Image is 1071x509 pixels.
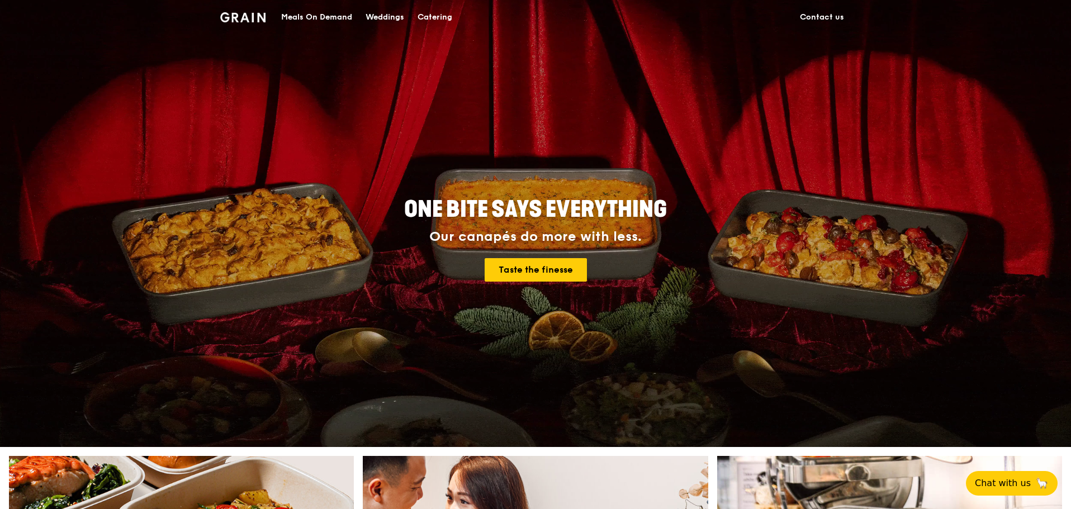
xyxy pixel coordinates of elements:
img: Grain [220,12,266,22]
a: Taste the finesse [485,258,587,282]
a: Weddings [359,1,411,34]
span: ONE BITE SAYS EVERYTHING [404,196,667,223]
span: Chat with us [975,477,1031,490]
span: 🦙 [1035,477,1049,490]
a: Catering [411,1,459,34]
div: Weddings [366,1,404,34]
div: Our canapés do more with less. [334,229,737,245]
div: Catering [418,1,452,34]
button: Chat with us🦙 [966,471,1058,496]
div: Meals On Demand [281,1,352,34]
a: Contact us [793,1,851,34]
